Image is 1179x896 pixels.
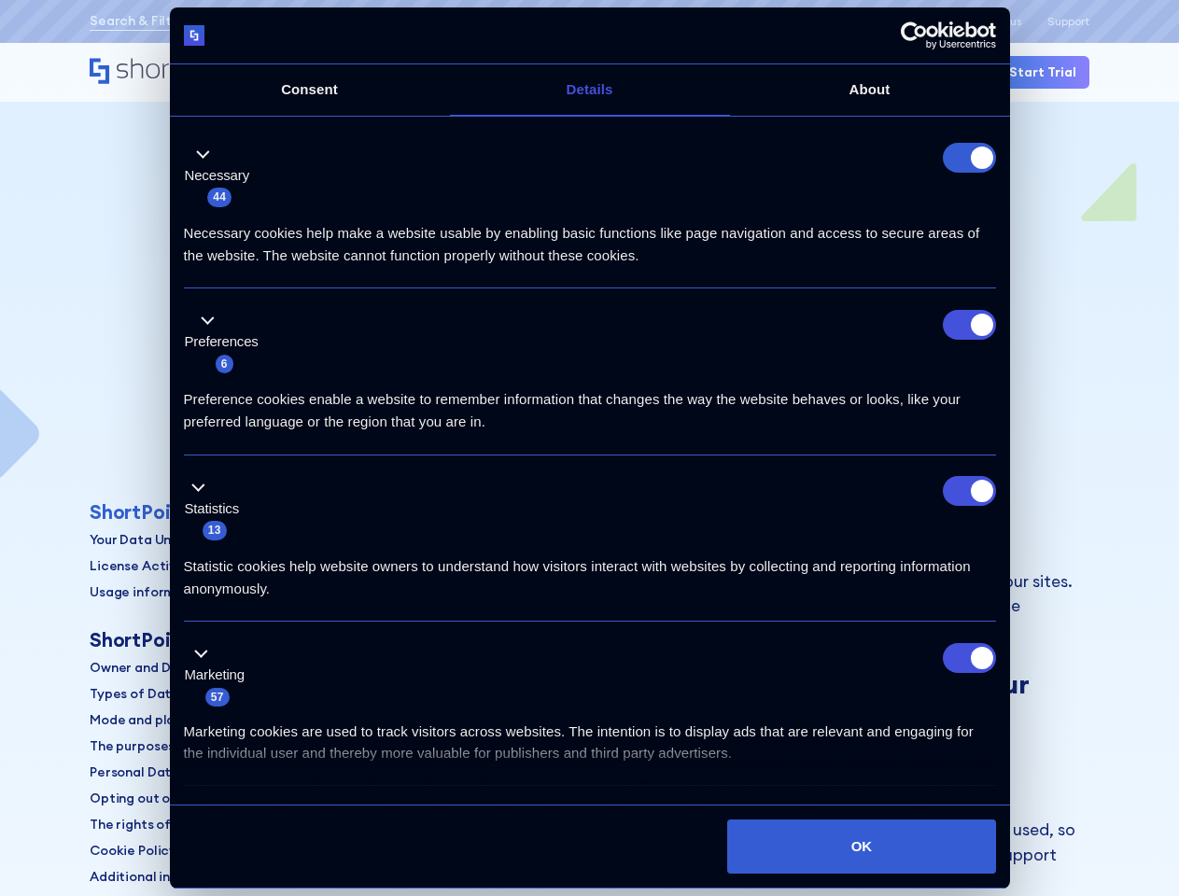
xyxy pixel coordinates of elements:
[185,498,240,520] label: Statistics
[184,723,974,761] span: Marketing cookies are used to track visitors across websites. The intention is to display ads tha...
[184,643,257,708] button: Marketing (57)
[90,582,209,602] p: Usage information
[185,331,259,353] label: Preferences
[1086,806,1179,896] iframe: Chat Widget
[450,64,730,116] a: Details
[185,665,246,686] label: Marketing
[184,374,996,433] div: Preference cookies enable a website to remember information that changes the way the website beha...
[90,11,238,31] a: Search & Filter Toolbar
[996,56,1089,89] a: Start Trial
[184,208,996,267] div: Necessary cookies help make a website usable by enabling basic functions like page navigation and...
[90,658,263,678] p: Owner and Data Controller
[90,556,210,576] p: License Activation
[727,819,995,874] button: OK
[1047,15,1089,28] a: Support
[90,205,1089,218] div: Privacy
[90,763,253,782] p: Personal Data processing
[833,21,996,49] a: Usercentrics Cookiebot - opens in a new window
[203,521,227,539] span: 13
[184,25,205,47] img: logo
[184,476,251,541] button: Statistics (13)
[90,530,225,550] p: Your Data Untouched
[205,688,230,707] span: 57
[90,815,209,834] p: The rights of Users
[216,355,233,373] span: 6
[730,64,1010,116] a: About
[185,165,250,187] label: Necessary
[90,245,1089,309] h1: ShortPoint Privacy Policy
[90,736,265,756] p: The purposes of processing
[90,710,191,730] p: Mode and place
[90,841,176,861] p: Cookie Policy
[90,684,246,704] p: Types of Data collected
[184,310,270,375] button: Preferences (6)
[90,58,242,86] a: Home
[184,143,261,208] button: Necessary (44)
[170,64,450,116] a: Consent
[90,500,284,524] div: ShortPoint Software
[90,867,235,887] p: Additional information
[184,541,996,600] div: Statistic cookies help website owners to understand how visitors interact with websites by collec...
[90,628,283,651] div: ShortPoint Websites
[90,789,253,808] p: Opting out of advertising
[207,188,232,206] span: 44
